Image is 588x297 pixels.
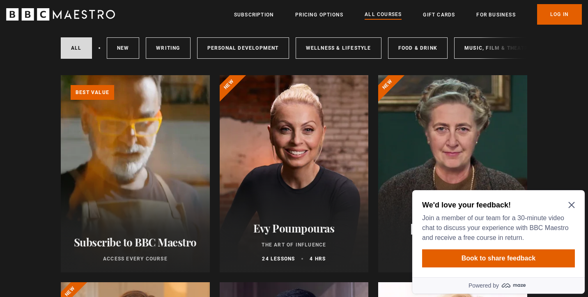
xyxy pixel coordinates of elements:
[61,37,92,59] a: All
[378,75,527,272] a: [PERSON_NAME] Writing 11 lessons 2.5 hrs New
[423,11,455,19] a: Gift Cards
[234,11,274,19] a: Subscription
[13,62,166,81] button: Book to share feedback
[197,37,289,59] a: Personal Development
[296,37,381,59] a: Wellness & Lifestyle
[230,241,359,249] p: The Art of Influence
[13,13,163,23] h2: We'd love your feedback!
[234,4,582,25] nav: Primary
[365,10,402,19] a: All Courses
[3,3,176,107] div: Optional study invitation
[6,8,115,21] svg: BBC Maestro
[71,85,114,100] p: Best value
[388,222,517,235] h2: [PERSON_NAME]
[310,255,326,262] p: 4 hrs
[388,241,517,249] p: Writing
[107,37,140,59] a: New
[295,11,343,19] a: Pricing Options
[476,11,515,19] a: For business
[159,15,166,21] button: Close Maze Prompt
[262,255,295,262] p: 24 lessons
[3,90,176,107] a: Powered by maze
[388,37,448,59] a: Food & Drink
[537,4,582,25] a: Log In
[13,26,163,56] p: Join a member of our team for a 30-minute video chat to discuss your experience with BBC Maestro ...
[220,75,369,272] a: Evy Poumpouras The Art of Influence 24 lessons 4 hrs New
[230,222,359,235] h2: Evy Poumpouras
[146,37,190,59] a: Writing
[454,37,542,59] a: Music, Film & Theatre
